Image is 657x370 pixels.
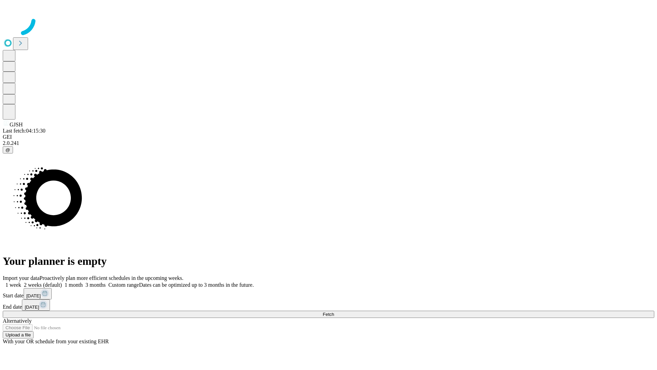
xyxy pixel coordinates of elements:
[5,282,21,288] span: 1 week
[24,288,52,299] button: [DATE]
[40,275,183,281] span: Proactively plan more efficient schedules in the upcoming weeks.
[3,134,654,140] div: GEI
[22,299,50,311] button: [DATE]
[3,288,654,299] div: Start date
[323,312,334,317] span: Fetch
[5,147,10,152] span: @
[139,282,254,288] span: Dates can be optimized up to 3 months in the future.
[3,140,654,146] div: 2.0.241
[3,318,31,324] span: Alternatively
[3,255,654,268] h1: Your planner is empty
[3,311,654,318] button: Fetch
[10,122,23,127] span: GJSH
[65,282,83,288] span: 1 month
[108,282,139,288] span: Custom range
[3,331,34,338] button: Upload a file
[25,305,39,310] span: [DATE]
[86,282,106,288] span: 3 months
[26,293,41,298] span: [DATE]
[24,282,62,288] span: 2 weeks (default)
[3,146,13,153] button: @
[3,299,654,311] div: End date
[3,275,40,281] span: Import your data
[3,338,109,344] span: With your OR schedule from your existing EHR
[3,128,46,134] span: Last fetch: 04:15:30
